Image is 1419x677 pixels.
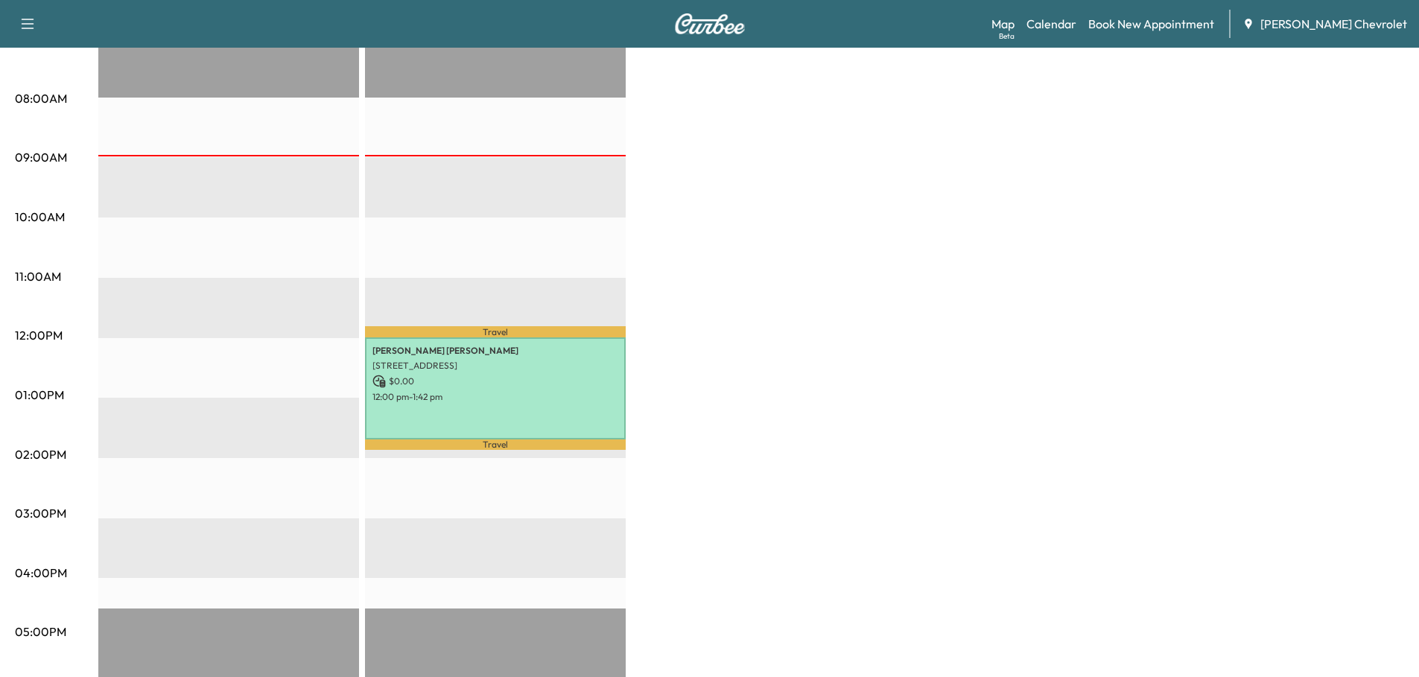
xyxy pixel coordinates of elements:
[15,564,67,582] p: 04:00PM
[999,31,1015,42] div: Beta
[991,15,1015,33] a: MapBeta
[372,375,618,388] p: $ 0.00
[1088,15,1214,33] a: Book New Appointment
[372,345,618,357] p: [PERSON_NAME] [PERSON_NAME]
[15,445,66,463] p: 02:00PM
[1026,15,1076,33] a: Calendar
[1260,15,1407,33] span: [PERSON_NAME] Chevrolet
[15,623,66,641] p: 05:00PM
[15,208,65,226] p: 10:00AM
[365,326,626,337] p: Travel
[15,148,67,166] p: 09:00AM
[15,504,66,522] p: 03:00PM
[15,267,61,285] p: 11:00AM
[372,391,618,403] p: 12:00 pm - 1:42 pm
[15,89,67,107] p: 08:00AM
[674,13,746,34] img: Curbee Logo
[15,386,64,404] p: 01:00PM
[365,439,626,449] p: Travel
[15,326,63,344] p: 12:00PM
[372,360,618,372] p: [STREET_ADDRESS]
